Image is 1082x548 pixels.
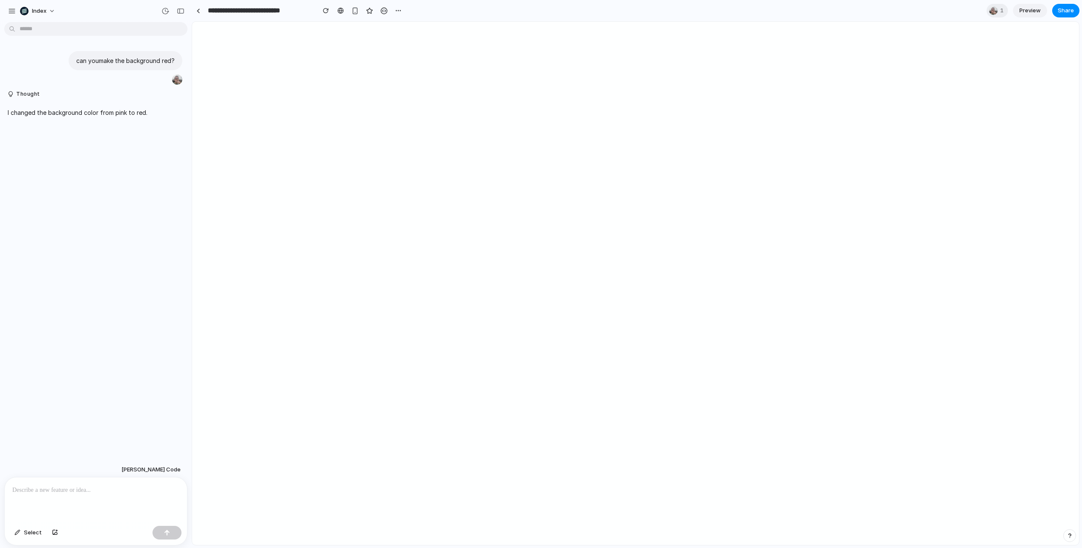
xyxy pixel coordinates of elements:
span: Preview [1019,6,1041,15]
button: Select [10,526,46,539]
button: Index [17,4,60,18]
p: I changed the background color from pink to red. [8,108,147,117]
p: can youmake the background red? [76,56,175,65]
span: Share [1058,6,1074,15]
span: Index [32,7,46,15]
a: Preview [1013,4,1047,17]
button: [PERSON_NAME] Code [119,462,183,477]
span: [PERSON_NAME] Code [121,465,181,474]
div: 1 [987,4,1008,17]
span: 1 [1000,6,1006,15]
span: Select [24,528,42,537]
button: Share [1052,4,1079,17]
